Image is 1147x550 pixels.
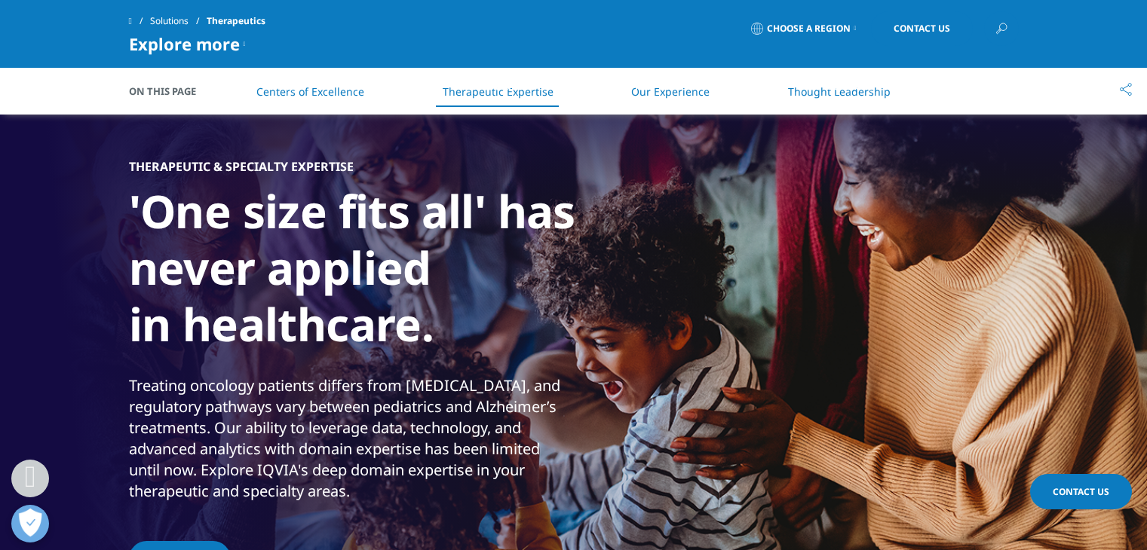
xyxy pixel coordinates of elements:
[598,75,650,93] a: Insights
[129,78,250,99] img: IQVIA Healthcare Information Technology and Pharma Clinical Research Company
[718,75,757,93] a: About
[1053,485,1109,498] span: Contact Us
[767,23,851,35] span: Choose a Region
[894,24,950,33] span: Contact Us
[344,75,404,93] a: Solutions
[129,375,570,511] p: Treating oncology patients differs from [MEDICAL_DATA], and regulatory pathways vary between pedi...
[129,159,354,174] h5: Therapeutic & Specialty Expertise
[256,53,1019,124] nav: Primary
[11,505,49,542] button: Open Preferences
[129,183,695,362] h1: 'One size fits all' has never applied in healthcare.
[825,75,875,93] a: Careers
[1030,474,1132,509] a: Contact Us
[472,75,530,93] a: Products
[871,11,973,46] a: Contact Us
